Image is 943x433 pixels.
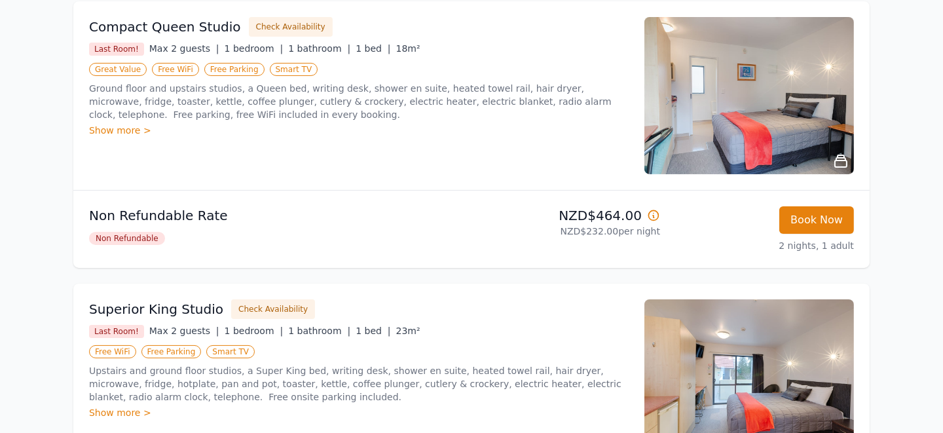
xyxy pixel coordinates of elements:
span: Smart TV [206,345,255,358]
span: 1 bedroom | [225,326,284,336]
span: 1 bedroom | [225,43,284,54]
span: 1 bed | [356,43,390,54]
button: Book Now [779,206,854,234]
div: Show more > [89,124,629,137]
span: 1 bed | [356,326,390,336]
span: Last Room! [89,43,144,56]
span: 1 bathroom | [288,326,350,336]
span: Great Value [89,63,147,76]
span: Non Refundable [89,232,165,245]
span: Free WiFi [89,345,136,358]
p: Ground floor and upstairs studios, a Queen bed, writing desk, shower en suite, heated towel rail,... [89,82,629,121]
span: Free Parking [204,63,265,76]
span: 23m² [396,326,420,336]
p: 2 nights, 1 adult [671,239,854,252]
span: Smart TV [270,63,318,76]
span: Max 2 guests | [149,43,219,54]
p: Upstairs and ground floor studios, a Super King bed, writing desk, shower en suite, heated towel ... [89,364,629,404]
span: 1 bathroom | [288,43,350,54]
h3: Superior King Studio [89,300,223,318]
p: Non Refundable Rate [89,206,466,225]
p: NZD$464.00 [477,206,660,225]
button: Check Availability [249,17,333,37]
span: Max 2 guests | [149,326,219,336]
p: NZD$232.00 per night [477,225,660,238]
span: Free WiFi [152,63,199,76]
div: Show more > [89,406,629,419]
button: Check Availability [231,299,315,319]
h3: Compact Queen Studio [89,18,241,36]
span: Last Room! [89,325,144,338]
span: 18m² [396,43,420,54]
span: Free Parking [141,345,202,358]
